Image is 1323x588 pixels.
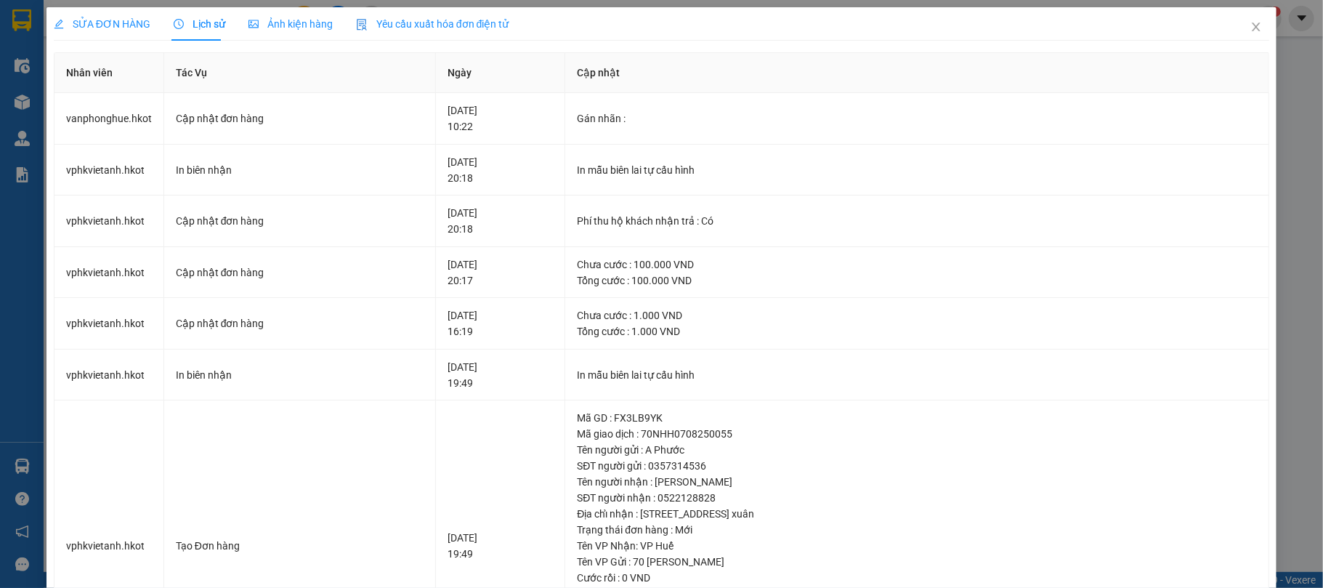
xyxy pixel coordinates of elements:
[577,570,1257,586] div: Cước rồi : 0 VND
[577,538,1257,554] div: Tên VP Nhận: VP Huế
[54,350,164,401] td: vphkvietanh.hkot
[436,53,566,93] th: Ngày
[448,205,554,237] div: [DATE] 20:18
[577,490,1257,506] div: SĐT người nhận : 0522128828
[448,257,554,289] div: [DATE] 20:17
[565,53,1269,93] th: Cập nhật
[577,273,1257,289] div: Tổng cước : 100.000 VND
[356,18,509,30] span: Yêu cầu xuất hóa đơn điện tử
[577,426,1257,442] div: Mã giao dịch : 70NHH0708250055
[577,522,1257,538] div: Trạng thái đơn hàng : Mới
[54,93,164,145] td: vanphonghue.hkot
[448,102,554,134] div: [DATE] 10:22
[577,554,1257,570] div: Tên VP Gửi : 70 [PERSON_NAME]
[577,474,1257,490] div: Tên người nhận : [PERSON_NAME]
[1250,21,1262,33] span: close
[577,410,1257,426] div: Mã GD : FX3LB9YK
[577,162,1257,178] div: In mẫu biên lai tự cấu hình
[1236,7,1277,48] button: Close
[176,315,424,331] div: Cập nhật đơn hàng
[174,19,184,29] span: clock-circle
[448,359,554,391] div: [DATE] 19:49
[54,247,164,299] td: vphkvietanh.hkot
[577,458,1257,474] div: SĐT người gửi : 0357314536
[176,110,424,126] div: Cập nhật đơn hàng
[176,213,424,229] div: Cập nhật đơn hàng
[577,110,1257,126] div: Gán nhãn :
[54,18,150,30] span: SỬA ĐƠN HÀNG
[54,53,164,93] th: Nhân viên
[577,506,1257,522] div: Địa chỉ nhận : [STREET_ADDRESS] xuân
[577,257,1257,273] div: Chưa cước : 100.000 VND
[577,442,1257,458] div: Tên người gửi : A Phước
[577,213,1257,229] div: Phí thu hộ khách nhận trả : Có
[174,18,225,30] span: Lịch sử
[448,154,554,186] div: [DATE] 20:18
[176,367,424,383] div: In biên nhận
[54,19,64,29] span: edit
[248,19,259,29] span: picture
[176,162,424,178] div: In biên nhận
[176,265,424,281] div: Cập nhật đơn hàng
[164,53,436,93] th: Tác Vụ
[577,307,1257,323] div: Chưa cước : 1.000 VND
[248,18,333,30] span: Ảnh kiện hàng
[577,323,1257,339] div: Tổng cước : 1.000 VND
[356,19,368,31] img: icon
[448,307,554,339] div: [DATE] 16:19
[54,145,164,196] td: vphkvietanh.hkot
[176,538,424,554] div: Tạo Đơn hàng
[54,196,164,247] td: vphkvietanh.hkot
[577,367,1257,383] div: In mẫu biên lai tự cấu hình
[54,298,164,350] td: vphkvietanh.hkot
[448,530,554,562] div: [DATE] 19:49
